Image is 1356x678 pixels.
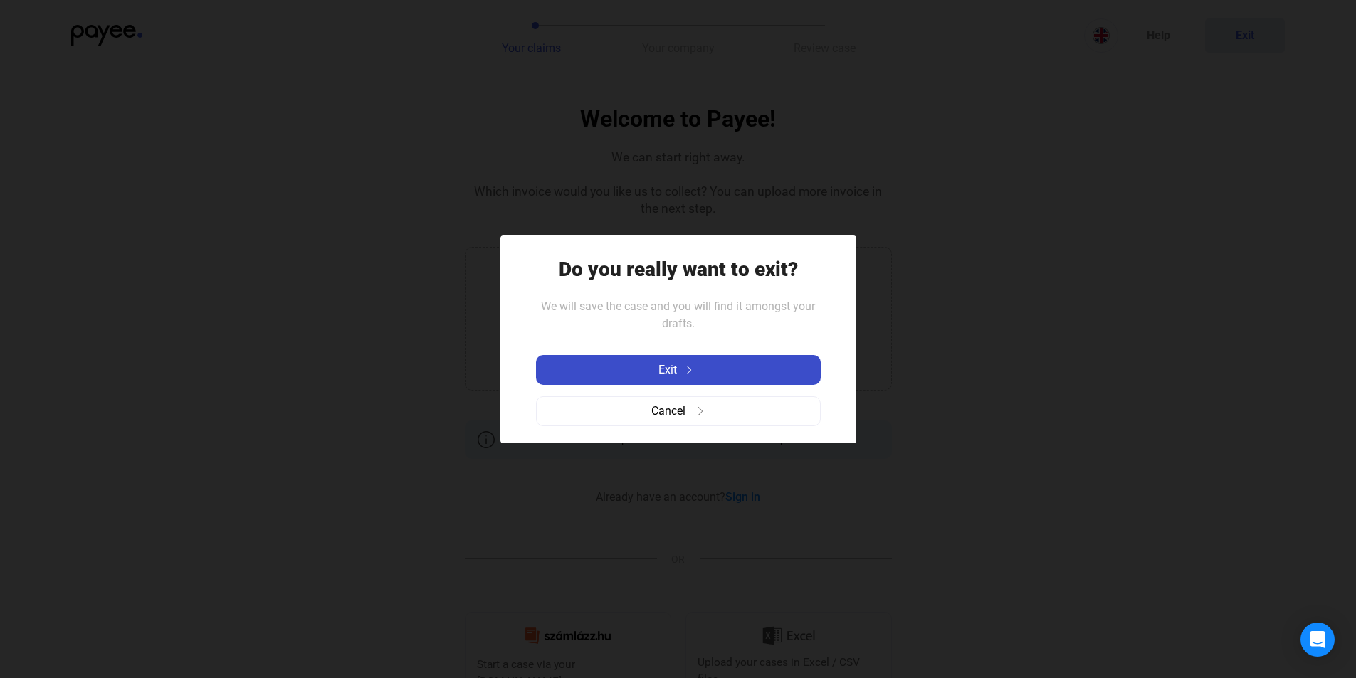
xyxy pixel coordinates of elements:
button: Exitarrow-right-white [536,355,821,385]
span: Exit [658,361,677,378]
span: We will save the case and you will find it amongst your drafts. [541,300,815,330]
button: Cancelarrow-right-grey [536,396,821,426]
span: Cancel [651,403,685,420]
img: arrow-right-white [680,366,698,374]
img: arrow-right-grey [696,407,705,415]
div: Open Intercom Messenger [1300,623,1335,657]
h1: Do you really want to exit? [559,257,798,282]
